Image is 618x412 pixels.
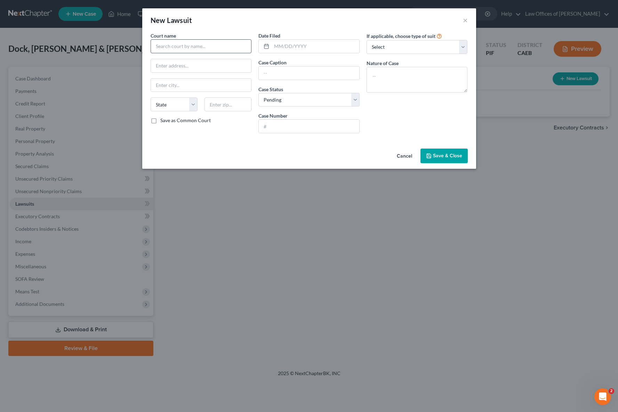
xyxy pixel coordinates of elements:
[433,153,462,159] span: Save & Close
[151,16,166,24] span: New
[259,120,359,133] input: #
[151,33,176,39] span: Court name
[258,112,288,119] label: Case Number
[367,32,435,40] label: If applicable, choose type of suit
[151,59,251,72] input: Enter address...
[609,388,614,394] span: 2
[259,66,359,80] input: --
[204,97,251,111] input: Enter zip...
[258,59,287,66] label: Case Caption
[272,40,359,53] input: MM/DD/YYYY
[258,86,283,92] span: Case Status
[151,79,251,92] input: Enter city...
[594,388,611,405] iframe: Intercom live chat
[258,32,280,39] label: Date Filed
[463,16,468,24] button: ×
[420,149,468,163] button: Save & Close
[367,60,399,67] label: Nature of Case
[167,16,192,24] span: Lawsuit
[391,149,418,163] button: Cancel
[151,39,252,53] input: Search court by name...
[160,117,211,124] label: Save as Common Court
